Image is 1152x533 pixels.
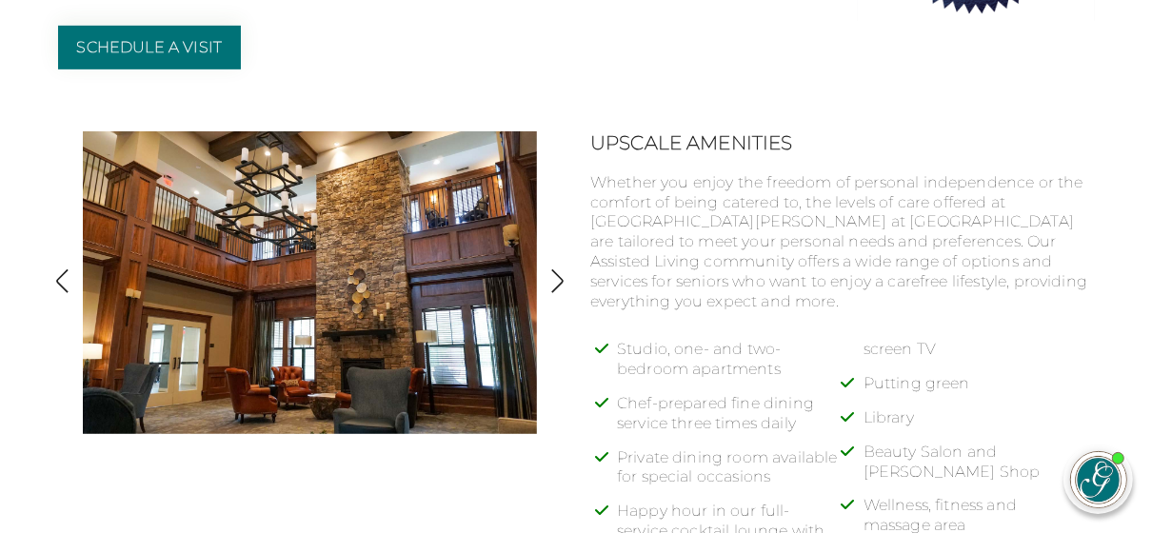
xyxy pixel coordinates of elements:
li: Private dining room available for special occasions [617,448,848,503]
li: Chef-prepared fine dining service three times daily [617,394,848,448]
p: Whether you enjoy the freedom of personal independence or the comfort of being catered to, the le... [590,173,1095,312]
button: Show next [545,268,570,298]
button: Show previous [50,268,75,298]
img: Show next [545,268,570,294]
img: avatar [1071,452,1126,507]
li: Studio, one- and two-bedroom apartments [617,340,848,394]
li: Beauty Salon and [PERSON_NAME] Shop [864,443,1095,497]
iframe: iframe [775,25,1133,426]
img: Show previous [50,268,75,294]
h2: Upscale Amenities [590,131,1095,154]
a: Schedule a Visit [58,26,242,69]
